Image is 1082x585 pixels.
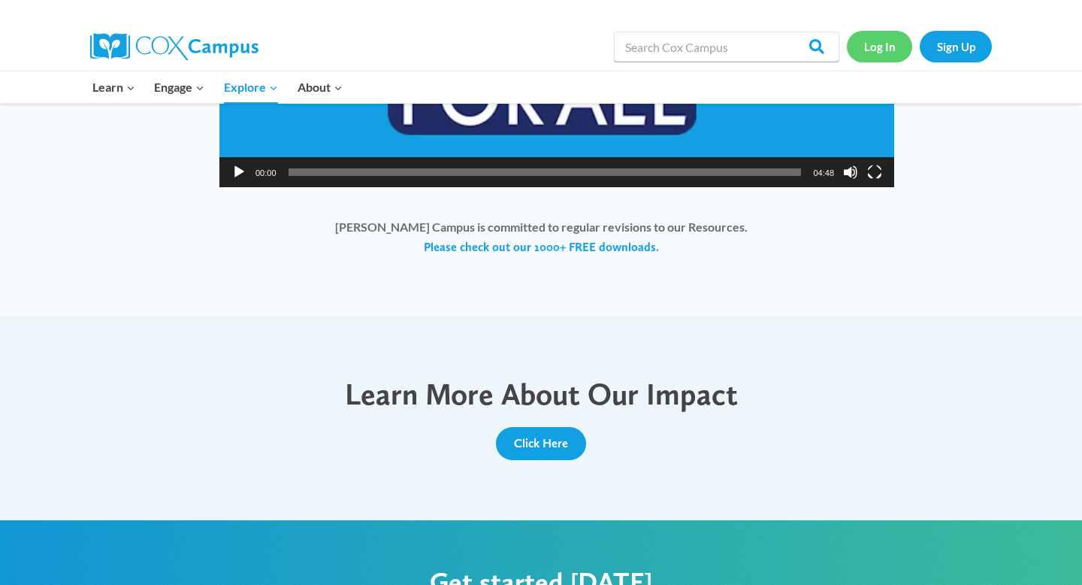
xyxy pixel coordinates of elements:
[847,31,912,62] a: Log In
[843,165,858,180] button: Mute
[289,168,802,176] span: Time Slider
[614,32,839,62] input: Search Cox Campus
[145,71,215,103] button: Child menu of Engage
[867,165,882,180] button: Fullscreen
[30,217,1052,256] p: [PERSON_NAME] Campus is committed to regular revisions to our Resources.
[90,33,258,60] img: Cox Campus
[255,168,277,177] span: 00:00
[83,71,352,103] nav: Primary Navigation
[83,71,145,103] button: Child menu of Learn
[288,71,352,103] button: Child menu of About
[813,168,834,177] span: 04:48
[847,31,992,62] nav: Secondary Navigation
[424,239,659,256] a: Please check out our 1000+ FREE downloads.
[231,165,246,180] button: Play
[920,31,992,62] a: Sign Up
[214,71,288,103] button: Child menu of Explore
[345,376,738,412] a: Learn More About Our Impact
[514,436,568,450] span: Click Here
[496,427,586,460] a: Click Here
